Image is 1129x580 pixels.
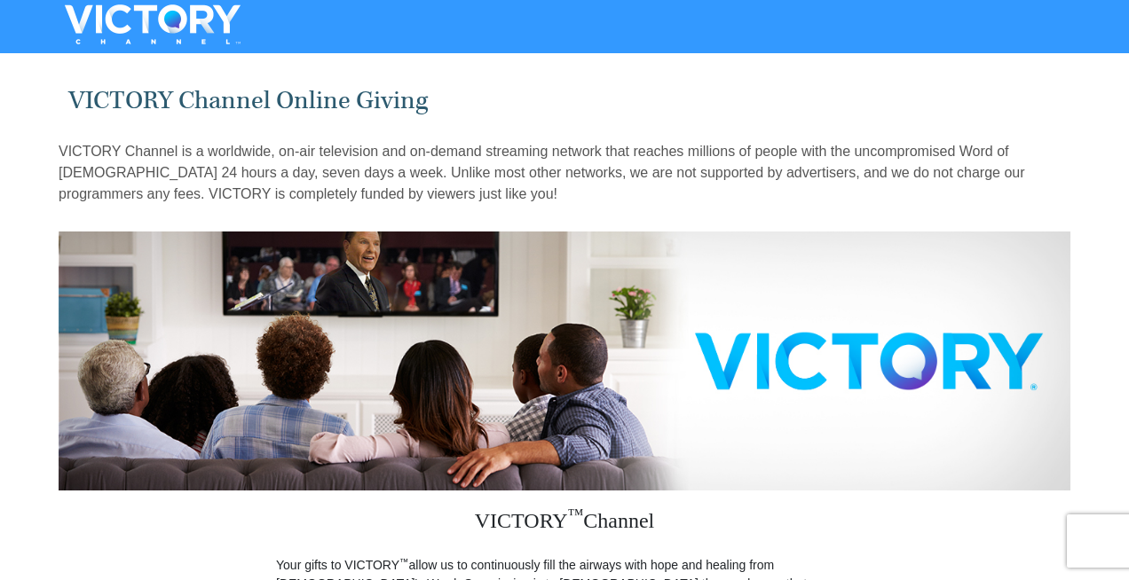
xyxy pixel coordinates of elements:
[568,506,584,523] sup: ™
[59,141,1070,205] p: VICTORY Channel is a worldwide, on-air television and on-demand streaming network that reaches mi...
[42,4,264,44] img: VICTORYTHON - VICTORY Channel
[276,490,853,556] h3: VICTORY Channel
[68,86,1062,115] h1: VICTORY Channel Online Giving
[399,556,409,567] sup: ™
